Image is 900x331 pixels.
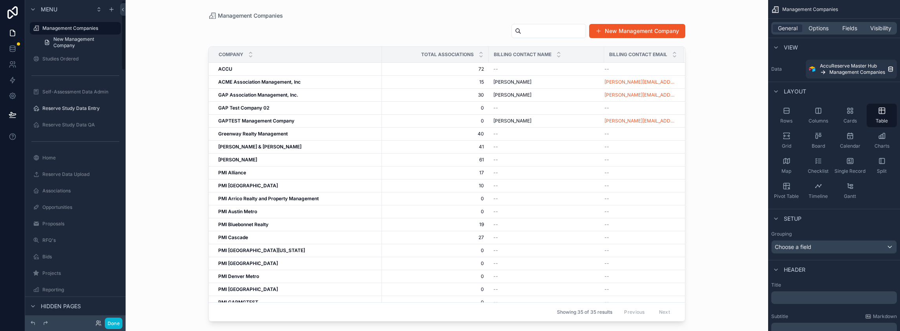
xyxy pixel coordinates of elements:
[771,66,803,72] label: Data
[218,118,294,124] strong: GAPTEST Management Company
[803,129,833,152] button: Board
[784,88,806,95] span: Layout
[30,234,121,247] a: RFQ's
[421,51,474,58] span: Total Associations
[218,92,298,98] strong: GAP Association Management, Inc.
[218,66,377,72] a: ACCU
[218,79,377,85] a: ACME Association Management, Inc
[809,24,829,32] span: Options
[771,179,801,203] button: Pivot Table
[812,143,825,149] span: Board
[218,157,377,163] a: [PERSON_NAME]
[218,286,377,293] a: PMI [GEOGRAPHIC_DATA]
[218,208,257,214] strong: PMI Austin Metro
[782,143,791,149] span: Grid
[806,60,897,79] a: AccuReserve Master HubManagement Companies
[771,291,897,304] div: scrollable content
[218,170,377,176] a: PMI Alliance
[218,299,377,305] a: PMI GAPMGTEST
[771,129,801,152] button: Grid
[834,168,865,174] span: Single Record
[842,24,857,32] span: Fields
[218,247,305,253] strong: PMI [GEOGRAPHIC_DATA][US_STATE]
[42,155,119,161] label: Home
[30,119,121,131] a: Reserve Study Data QA
[808,168,829,174] span: Checklist
[218,196,377,202] a: PMI Arrico Realty and Property Management
[835,104,865,127] button: Cards
[835,179,865,203] button: Gantt
[42,188,119,194] label: Associations
[218,105,269,111] strong: GAP Test Company 02
[218,221,268,227] strong: PMI Bluebonnet Realty
[53,36,116,49] span: New Management Company
[42,254,119,260] label: Bids
[218,157,257,163] strong: [PERSON_NAME]
[42,171,119,177] label: Reserve Data Upload
[780,118,792,124] span: Rows
[218,131,377,137] a: Greenway Realty Management
[218,273,377,280] a: PMI Denver Metro
[42,287,119,293] label: Reporting
[218,299,258,305] strong: PMI GAPMGTEST
[218,273,259,279] strong: PMI Denver Metro
[771,154,801,177] button: Map
[781,168,791,174] span: Map
[218,79,301,85] strong: ACME Association Management, Inc
[835,154,865,177] button: Single Record
[30,168,121,181] a: Reserve Data Upload
[42,105,119,112] label: Reserve Study Data Entry
[494,51,551,58] span: Billing Contact Name
[218,260,377,267] a: PMI [GEOGRAPHIC_DATA]
[877,168,887,174] span: Split
[867,104,897,127] button: Table
[218,92,377,98] a: GAP Association Management, Inc.
[867,129,897,152] button: Charts
[30,22,121,35] a: Management Companies
[771,240,897,254] button: Choose a field
[218,221,377,228] a: PMI Bluebonnet Realty
[218,170,246,176] strong: PMI Alliance
[778,24,798,32] span: General
[42,204,119,210] label: Opportunities
[784,44,798,51] span: View
[30,201,121,214] a: Opportunities
[218,66,232,72] strong: ACCU
[105,318,122,329] button: Done
[809,118,828,124] span: Columns
[42,56,119,62] label: Studies Ordered
[782,6,838,13] span: Management Companies
[803,179,833,203] button: Timeline
[218,286,278,292] strong: PMI [GEOGRAPHIC_DATA]
[30,86,121,98] a: Self-Assessment Data Admin
[843,118,857,124] span: Cards
[557,309,612,315] span: Showing 35 of 35 results
[218,144,301,150] strong: [PERSON_NAME] & [PERSON_NAME]
[42,89,119,95] label: Self-Assessment Data Admin
[771,104,801,127] button: Rows
[876,118,888,124] span: Table
[774,193,799,199] span: Pivot Table
[867,154,897,177] button: Split
[820,63,877,69] span: AccuReserve Master Hub
[874,143,889,149] span: Charts
[218,183,377,189] a: PMI [GEOGRAPHIC_DATA]
[41,302,81,310] span: Hidden pages
[809,193,828,199] span: Timeline
[42,122,119,128] label: Reserve Study Data QA
[803,104,833,127] button: Columns
[218,234,377,241] a: PMI Cascade
[41,5,57,13] span: Menu
[771,313,788,320] label: Subtitle
[840,143,860,149] span: Calendar
[771,231,792,237] label: Grouping
[30,251,121,263] a: Bids
[218,118,377,124] a: GAPTEST Management Company
[829,69,885,75] span: Management Companies
[218,208,377,215] a: PMI Austin Metro
[30,283,121,296] a: Reporting
[835,129,865,152] button: Calendar
[42,237,119,243] label: RFQ's
[218,260,278,266] strong: PMI [GEOGRAPHIC_DATA]
[30,267,121,280] a: Projects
